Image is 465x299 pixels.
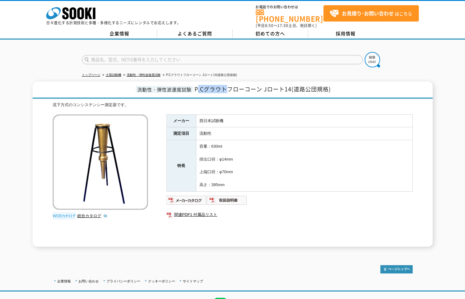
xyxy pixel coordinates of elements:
[194,85,331,93] span: P.Cグラウトフローコーン Jロート14(道路公団規格)
[136,86,193,93] span: 流動性・弾性波速度試験
[53,102,413,108] div: 流下方式のコンシステンシー測定器です。
[265,23,274,28] span: 8:50
[277,23,288,28] span: 17:30
[330,9,412,18] span: はこちら
[82,29,157,38] a: 企業情報
[207,195,247,205] img: 取扱説明書
[166,195,207,205] img: メーカーカタログ
[53,213,76,219] img: webカタログ
[308,29,383,38] a: 採用情報
[255,30,285,37] span: 初めての方へ
[148,279,175,283] a: クッキーポリシー
[166,114,196,127] th: メーカー
[106,73,121,77] a: 土質試験機
[82,55,363,64] input: 商品名、型式、NETIS番号を入力してください
[78,279,99,283] a: お問い合わせ
[162,72,237,78] li: P.Cグラウトフローコーン Jロート14(道路公団規格)
[196,114,412,127] td: 西日本試験機
[233,29,308,38] a: 初めての方へ
[166,211,413,219] a: 関連PDF1 付属品リスト
[323,5,419,22] a: お見積り･お問い合わせはこちら
[196,127,412,140] td: 流動性
[380,265,413,273] img: トップページへ
[166,199,207,204] a: メーカーカタログ
[82,73,100,77] a: トップページ
[57,279,71,283] a: 企業情報
[166,140,196,192] th: 特長
[183,279,203,283] a: サイトマップ
[77,213,107,218] a: 総合カタログ
[157,29,233,38] a: よくあるご質問
[53,114,148,210] img: P.Cグラウトフローコーン Jロート14(道路公団規格)
[46,21,181,25] p: 日々進化する計測技術と多種・多様化するニーズにレンタルでお応えします。
[106,279,140,283] a: プライバシーポリシー
[365,52,380,67] img: btn_search.png
[127,73,161,77] a: 流動性・弾性波速度試験
[256,5,323,9] span: お電話でのお問い合わせは
[342,10,394,17] strong: お見積り･お問い合わせ
[196,140,412,192] td: 容量：630ml 排出口径：φ14mm 上端口径：φ70mm 高さ：395mm
[166,127,196,140] th: 測定項目
[256,10,323,22] a: [PHONE_NUMBER]
[256,23,317,28] span: (平日 ～ 土日、祝日除く)
[207,199,247,204] a: 取扱説明書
